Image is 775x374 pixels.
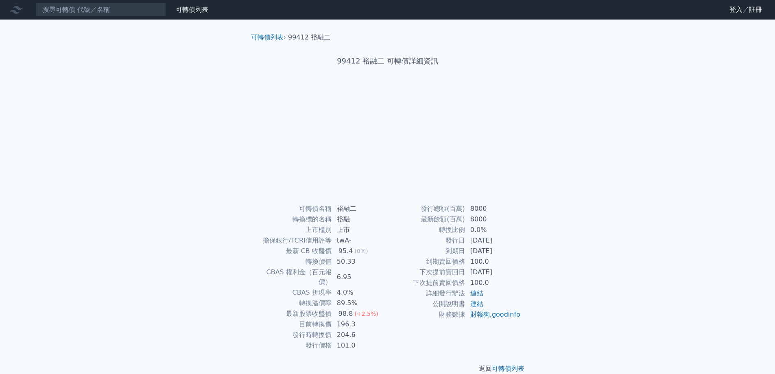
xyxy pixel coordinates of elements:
td: , [465,309,521,320]
td: 轉換標的名稱 [254,214,332,225]
td: 發行日 [388,235,465,246]
td: 財務數據 [388,309,465,320]
td: [DATE] [465,235,521,246]
td: 到期賣回價格 [388,256,465,267]
span: (+2.5%) [354,311,378,317]
td: 下次提前賣回日 [388,267,465,278]
td: 50.33 [332,256,388,267]
a: 登入／註冊 [723,3,768,16]
td: 裕融二 [332,203,388,214]
td: 下次提前賣回價格 [388,278,465,288]
td: 0.0% [465,225,521,235]
div: 95.4 [337,246,355,256]
td: 目前轉換價 [254,319,332,330]
td: [DATE] [465,246,521,256]
td: 上市 [332,225,388,235]
td: 6.95 [332,267,388,287]
a: 可轉債列表 [492,365,524,372]
p: 返回 [245,364,531,374]
td: 上市櫃別 [254,225,332,235]
td: 101.0 [332,340,388,351]
a: goodinfo [492,311,520,318]
td: 發行總額(百萬) [388,203,465,214]
td: 公開說明書 [388,299,465,309]
td: 196.3 [332,319,388,330]
td: 最新股票收盤價 [254,308,332,319]
td: 裕融 [332,214,388,225]
td: 89.5% [332,298,388,308]
td: CBAS 權利金（百元報價） [254,267,332,287]
td: 4.0% [332,287,388,298]
input: 搜尋可轉債 代號／名稱 [36,3,166,17]
li: 99412 裕融二 [288,33,330,42]
td: 發行時轉換價 [254,330,332,340]
a: 連結 [470,300,483,308]
td: 轉換溢價率 [254,298,332,308]
td: 轉換價值 [254,256,332,267]
td: 8000 [465,203,521,214]
td: 詳細發行辦法 [388,288,465,299]
h1: 99412 裕融二 可轉債詳細資訊 [245,55,531,67]
a: 可轉債列表 [176,6,208,13]
td: 到期日 [388,246,465,256]
td: 最新 CB 收盤價 [254,246,332,256]
td: 轉換比例 [388,225,465,235]
td: 最新餘額(百萬) [388,214,465,225]
a: 連結 [470,289,483,297]
td: CBAS 折現率 [254,287,332,298]
td: 100.0 [465,256,521,267]
td: twA- [332,235,388,246]
a: 財報狗 [470,311,490,318]
li: › [251,33,286,42]
td: 100.0 [465,278,521,288]
span: (0%) [354,248,368,254]
td: 8000 [465,214,521,225]
td: 可轉債名稱 [254,203,332,214]
a: 可轉債列表 [251,33,284,41]
td: 發行價格 [254,340,332,351]
td: [DATE] [465,267,521,278]
div: 98.8 [337,309,355,319]
td: 擔保銀行/TCRI信用評等 [254,235,332,246]
td: 204.6 [332,330,388,340]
